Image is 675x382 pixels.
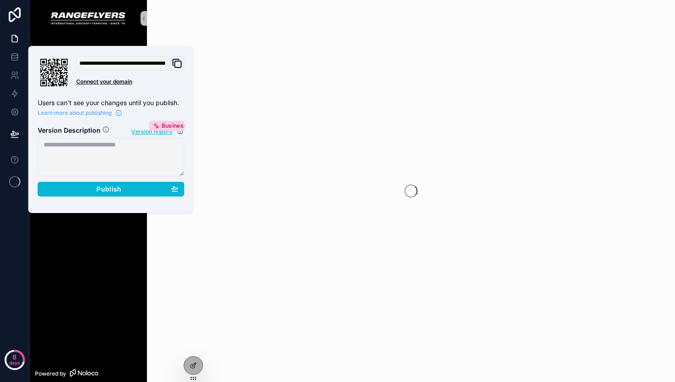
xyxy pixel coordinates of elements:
div: scrollable content [29,37,147,53]
button: Publish [38,182,185,197]
p: days [9,356,20,369]
h2: Version Description [38,126,101,136]
p: Users can't see your changes until you publish. [38,98,185,107]
a: Connect your domain [76,78,185,85]
div: Domain and Custom Link [76,56,185,89]
span: Publish [96,185,121,193]
span: Version history [131,126,173,135]
a: Learn more about publishing [38,109,123,117]
span: Powered by [35,370,66,377]
button: Version historyBusiness [131,126,184,136]
span: Learn more about publishing [38,109,112,117]
p: 8 [12,353,17,362]
img: App logo [50,11,126,26]
a: Powered by [29,365,147,382]
span: Business [162,122,187,129]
